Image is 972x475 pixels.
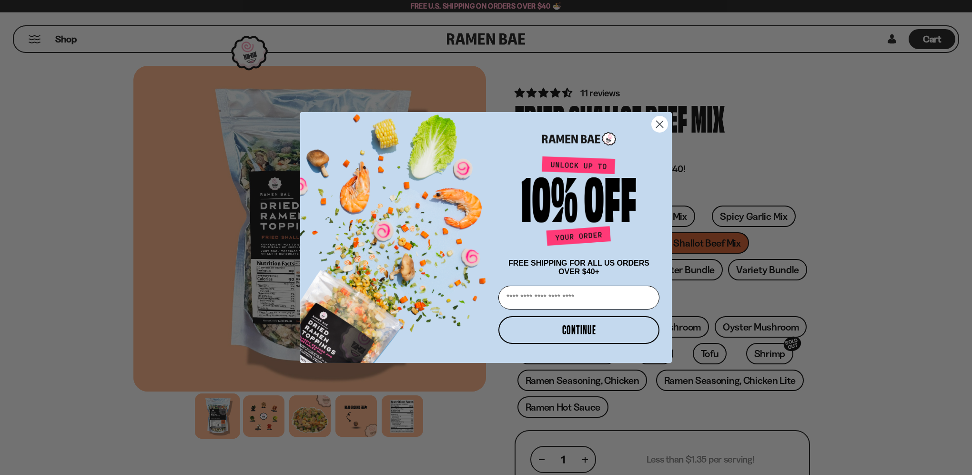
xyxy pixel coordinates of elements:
[651,116,668,133] button: Close dialog
[542,131,616,147] img: Ramen Bae Logo
[300,103,495,363] img: ce7035ce-2e49-461c-ae4b-8ade7372f32c.png
[508,259,649,276] span: FREE SHIPPING FOR ALL US ORDERS OVER $40+
[519,156,638,249] img: Unlock up to 10% off
[498,316,659,344] button: CONTINUE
